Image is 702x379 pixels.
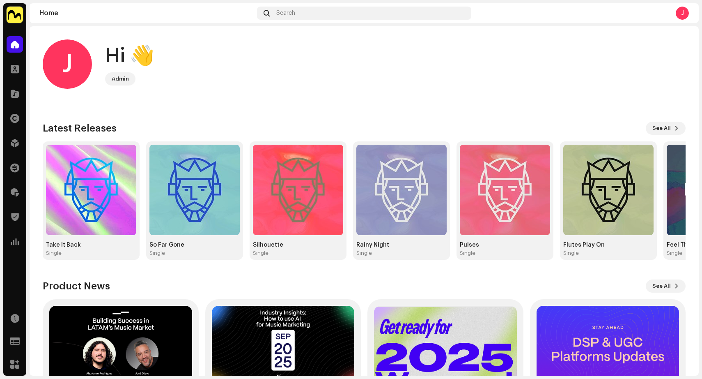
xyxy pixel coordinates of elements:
div: Single [563,250,579,257]
div: J [43,39,92,89]
img: 957f7721-815e-4230-8166-352248e4d13e [149,145,240,235]
div: Single [460,250,475,257]
img: 82cbec9b-8328-4357-8431-0b6eb5e25e65 [563,145,654,235]
div: Admin [112,74,129,84]
div: Home [39,10,254,16]
div: So Far Gone [149,242,240,248]
img: a8a9cca1-df42-4f4c-bbd7-fdf42477d905 [460,145,550,235]
div: Flutes Play On [563,242,654,248]
div: J [676,7,689,20]
div: Pulses [460,242,550,248]
span: Search [276,10,295,16]
div: Single [253,250,268,257]
div: Single [149,250,165,257]
div: Take It Back [46,242,136,248]
div: Hi 👋 [105,43,154,69]
div: Rainy Night [356,242,447,248]
img: a1870157-bbd1-4f83-b1fd-26c100ef3797 [356,145,447,235]
div: Single [356,250,372,257]
span: See All [652,278,671,294]
img: 1cbbfa62-527d-4307-9ab4-205173581b1c [253,145,343,235]
button: See All [646,122,686,135]
h3: Product News [43,280,110,293]
img: ea83be92-8b6f-4495-b33d-694b95c1ed2b [46,145,136,235]
span: See All [652,120,671,136]
div: Single [667,250,682,257]
img: 1276ee5d-5357-4eee-b3c8-6fdbc920d8e6 [7,7,23,23]
button: See All [646,280,686,293]
div: Single [46,250,62,257]
div: Silhouette [253,242,343,248]
h3: Latest Releases [43,122,117,135]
